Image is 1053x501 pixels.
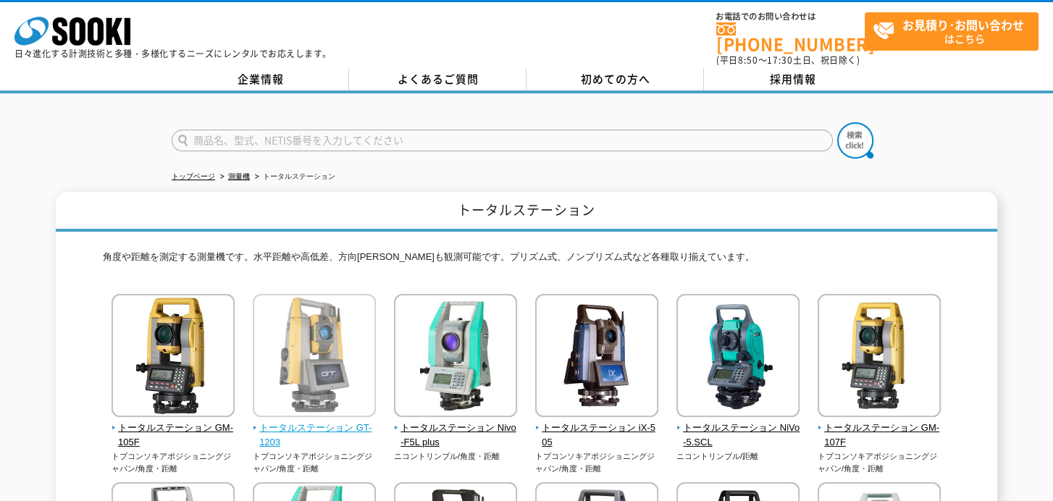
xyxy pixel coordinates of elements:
[676,294,800,421] img: トータルステーション NiVo-5.SCL
[112,450,235,474] p: トプコンソキアポジショニングジャパン/角度・距離
[103,250,950,272] p: 角度や距離を測定する測量機です。水平距離や高低差、方向[PERSON_NAME]も観測可能です。プリズム式、ノンプリズム式など各種取り揃えています。
[716,22,865,52] a: [PHONE_NUMBER]
[112,294,235,421] img: トータルステーション GM-105F
[716,54,860,67] span: (平日 ～ 土日、祝日除く)
[112,421,235,451] span: トータルステーション GM-105F
[676,421,800,451] span: トータルステーション NiVo-5.SCL
[172,172,215,180] a: トップページ
[676,407,800,450] a: トータルステーション NiVo-5.SCL
[581,71,650,87] span: 初めての方へ
[14,49,332,58] p: 日々進化する計測技術と多種・多様化するニーズにレンタルでお応えします。
[535,421,659,451] span: トータルステーション iX-505
[394,450,518,463] p: ニコントリンブル/角度・距離
[172,130,833,151] input: 商品名、型式、NETIS番号を入力してください
[394,407,518,450] a: トータルステーション Nivo-F5L plus
[818,421,941,451] span: トータルステーション GM-107F
[716,12,865,21] span: お電話でのお問い合わせは
[526,69,704,90] a: 初めての方へ
[253,421,377,451] span: トータルステーション GT-1203
[818,407,941,450] a: トータルステーション GM-107F
[394,294,517,421] img: トータルステーション Nivo-F5L plus
[676,450,800,463] p: ニコントリンブル/距離
[535,450,659,474] p: トプコンソキアポジショニングジャパン/角度・距離
[253,294,376,421] img: トータルステーション GT-1203
[837,122,873,159] img: btn_search.png
[535,294,658,421] img: トータルステーション iX-505
[873,13,1038,49] span: はこちら
[704,69,881,90] a: 採用情報
[253,407,377,450] a: トータルステーション GT-1203
[112,407,235,450] a: トータルステーション GM-105F
[56,192,997,232] h1: トータルステーション
[349,69,526,90] a: よくあるご質問
[535,407,659,450] a: トータルステーション iX-505
[865,12,1039,51] a: お見積り･お問い合わせはこちら
[738,54,758,67] span: 8:50
[253,450,377,474] p: トプコンソキアポジショニングジャパン/角度・距離
[172,69,349,90] a: 企業情報
[228,172,250,180] a: 測量機
[767,54,793,67] span: 17:30
[818,294,941,421] img: トータルステーション GM-107F
[902,16,1024,33] strong: お見積り･お問い合わせ
[394,421,518,451] span: トータルステーション Nivo-F5L plus
[252,169,335,185] li: トータルステーション
[818,450,941,474] p: トプコンソキアポジショニングジャパン/角度・距離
